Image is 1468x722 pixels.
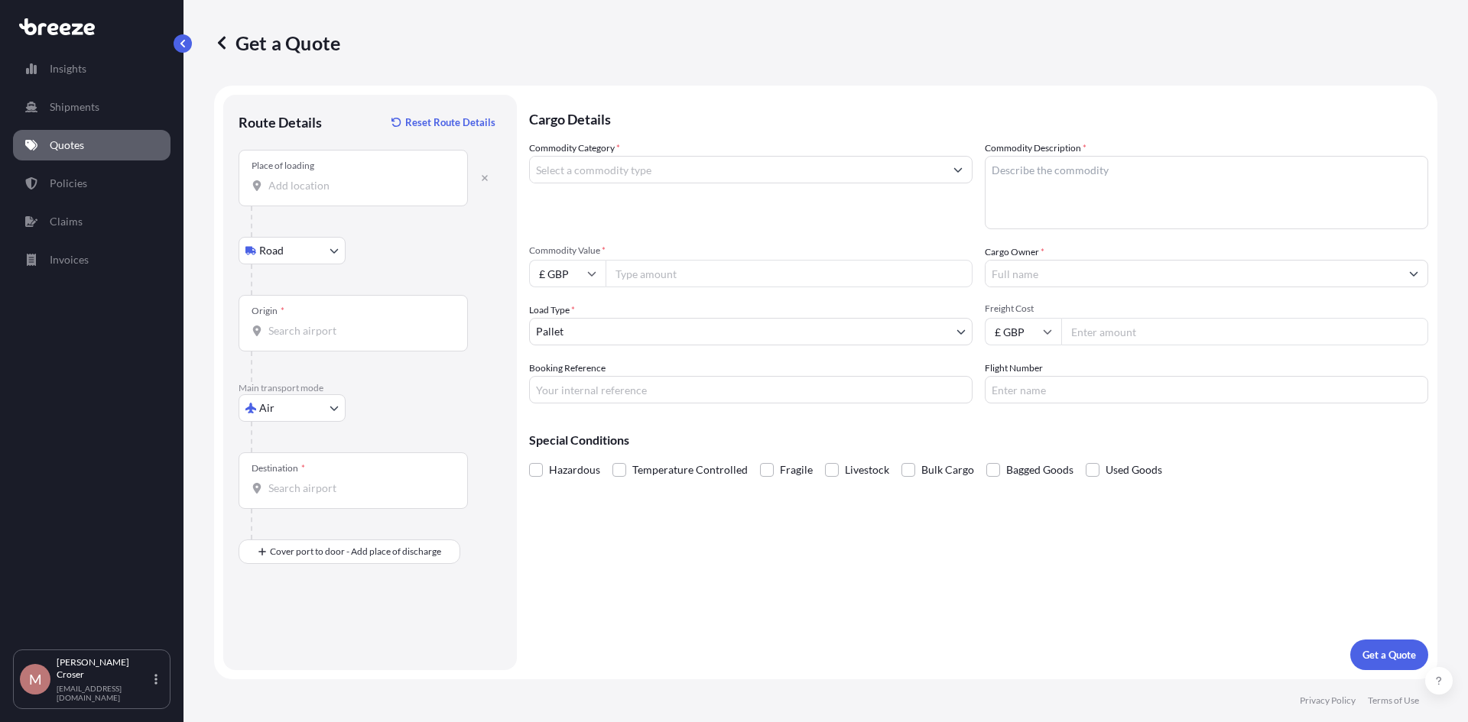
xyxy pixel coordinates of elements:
a: Shipments [13,92,171,122]
span: Livestock [845,458,889,481]
div: Origin [252,305,284,317]
span: Freight Cost [985,303,1428,315]
p: Policies [50,176,87,191]
button: Pallet [529,318,973,345]
span: Fragile [780,458,813,481]
button: Show suggestions [1400,260,1427,287]
span: Bulk Cargo [921,458,974,481]
div: Destination [252,462,305,474]
button: Select transport [239,237,346,264]
p: Quotes [50,138,84,153]
label: Flight Number [985,361,1043,376]
input: Enter amount [1061,318,1428,345]
label: Commodity Category [529,141,620,156]
button: Get a Quote [1350,639,1428,670]
span: Bagged Goods [1006,458,1073,481]
button: Cover port to door - Add place of discharge [239,539,460,564]
span: Air [259,400,274,416]
input: Destination [268,481,449,496]
a: Quotes [13,130,171,160]
span: Used Goods [1106,458,1162,481]
p: Main transport mode [239,382,502,394]
p: [PERSON_NAME] Croser [57,656,151,681]
span: Road [259,243,284,258]
span: Temperature Controlled [632,458,748,481]
p: [EMAIL_ADDRESS][DOMAIN_NAME] [57,684,151,702]
p: Shipments [50,99,99,115]
p: Claims [50,214,83,229]
button: Show suggestions [944,156,972,183]
a: Insights [13,53,171,84]
a: Privacy Policy [1300,694,1356,707]
span: Pallet [536,324,563,339]
input: Type amount [606,260,973,287]
a: Terms of Use [1368,694,1419,707]
p: Cargo Details [529,95,1428,141]
span: Commodity Value [529,244,973,257]
button: Reset Route Details [384,110,502,134]
input: Origin [268,323,449,338]
input: Full name [986,260,1400,287]
input: Select a commodity type [530,156,944,183]
p: Route Details [239,113,322,131]
p: Special Conditions [529,434,1428,446]
p: Reset Route Details [405,115,495,130]
p: Get a Quote [214,31,340,55]
span: Cover port to door - Add place of discharge [270,544,441,559]
a: Invoices [13,244,171,275]
label: Booking Reference [529,361,606,376]
label: Cargo Owner [985,244,1044,260]
span: M [29,672,42,687]
input: Enter name [985,376,1428,403]
input: Your internal reference [529,376,973,403]
p: Insights [50,61,86,76]
span: Load Type [529,303,575,318]
span: Hazardous [549,458,600,481]
label: Commodity Description [985,141,1086,156]
p: Invoices [50,252,89,267]
a: Policies [13,168,171,199]
input: Place of loading [268,178,449,193]
p: Get a Quote [1362,647,1416,662]
a: Claims [13,206,171,237]
button: Select transport [239,394,346,422]
div: Place of loading [252,160,314,172]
